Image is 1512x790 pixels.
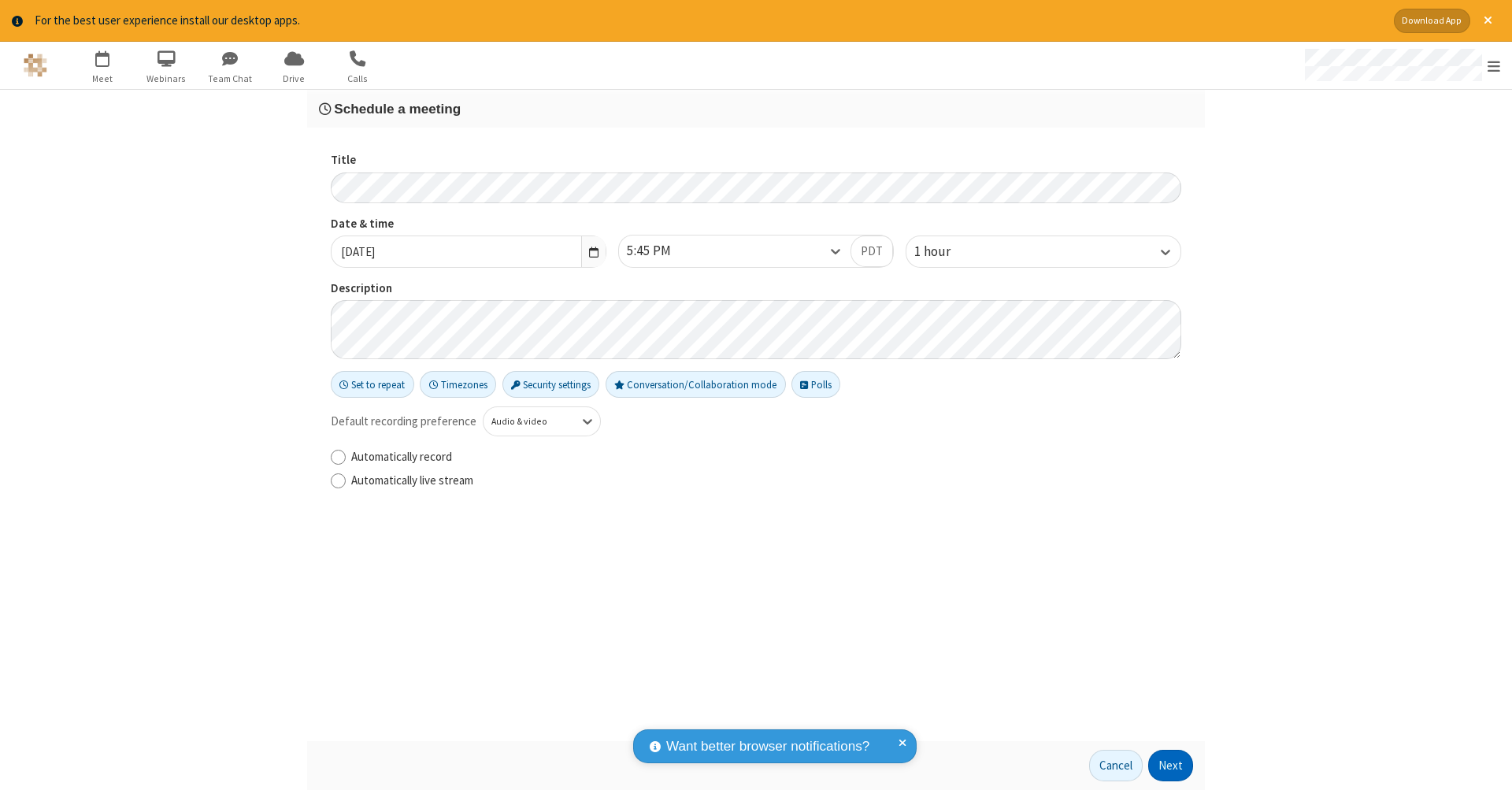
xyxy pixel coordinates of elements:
[334,101,461,117] span: Schedule a meeting
[331,215,606,233] label: Date & time
[265,72,324,86] span: Drive
[35,12,1382,30] div: For the best user experience install our desktop apps.
[1476,9,1500,33] button: Close alert
[1290,42,1512,89] div: Open menu
[1089,750,1143,781] button: Cancel
[73,72,132,86] span: Meet
[351,472,1181,490] label: Automatically live stream
[420,371,496,398] button: Timezones
[914,242,977,262] div: 1 hour
[328,72,387,86] span: Calls
[1148,750,1193,781] button: Next
[137,72,196,86] span: Webinars
[201,72,260,86] span: Team Chat
[331,151,1181,169] label: Title
[850,236,893,267] button: PDT
[502,371,600,398] button: Security settings
[791,371,840,398] button: Polls
[24,54,47,77] img: QA Selenium DO NOT DELETE OR CHANGE
[331,413,476,431] span: Default recording preference
[331,280,1181,298] label: Description
[627,241,698,261] div: 5:45 PM
[6,42,65,89] button: Logo
[351,448,1181,466] label: Automatically record
[331,371,414,398] button: Set to repeat
[1394,9,1470,33] button: Download App
[666,736,869,757] span: Want better browser notifications?
[606,371,786,398] button: Conversation/Collaboration mode
[491,415,566,429] div: Audio & video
